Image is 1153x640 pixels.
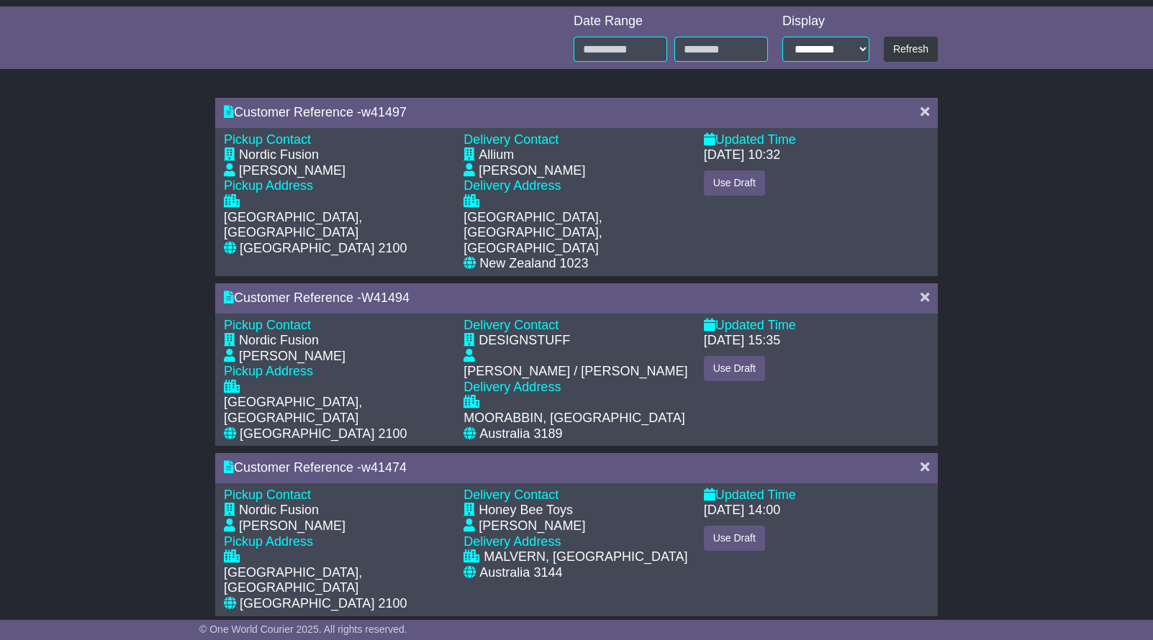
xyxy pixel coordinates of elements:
div: MOORABBIN, [GEOGRAPHIC_DATA] [464,411,684,426]
button: Use Draft [704,356,765,381]
span: Delivery Address [464,534,561,549]
div: [DATE] 15:35 [704,333,781,349]
div: Customer Reference - [224,460,906,476]
div: Customer Reference - [224,105,906,121]
div: Date Range [574,14,768,29]
span: Delivery Contact [464,488,559,502]
div: Updated Time [704,132,929,148]
span: Delivery Address [464,380,561,394]
div: [GEOGRAPHIC_DATA], [GEOGRAPHIC_DATA] [224,210,449,241]
div: [DATE] 14:00 [704,503,781,518]
div: DESIGNSTUFF [479,333,570,349]
div: Display [782,14,869,29]
button: Use Draft [704,526,765,551]
div: Nordic Fusion [239,503,319,518]
div: Customer Reference - [224,291,906,306]
span: Delivery Address [464,178,561,193]
div: [PERSON_NAME] [239,349,345,365]
div: MALVERN, [GEOGRAPHIC_DATA] [484,549,687,565]
div: [GEOGRAPHIC_DATA], [GEOGRAPHIC_DATA], [GEOGRAPHIC_DATA] [464,210,689,257]
span: Pickup Contact [224,318,311,332]
button: Use Draft [704,170,765,196]
div: [PERSON_NAME] [479,518,585,534]
div: Nordic Fusion [239,147,319,163]
div: [PERSON_NAME] [239,518,345,534]
div: New Zealand 1023 [479,256,588,272]
div: Australia 3189 [479,426,562,442]
button: Refresh [884,37,938,62]
span: Pickup Contact [224,132,311,147]
div: [PERSON_NAME] [479,163,585,179]
div: [PERSON_NAME] / [PERSON_NAME] [464,364,687,380]
div: [GEOGRAPHIC_DATA] 2100 [240,241,407,257]
span: W41494 [361,291,410,305]
div: [PERSON_NAME] [239,163,345,179]
span: w41474 [361,460,407,475]
div: [GEOGRAPHIC_DATA] 2100 [240,596,407,612]
span: Pickup Address [224,364,313,378]
span: Delivery Contact [464,318,559,332]
div: Updated Time [704,318,929,334]
div: Updated Time [704,488,929,503]
div: [DATE] 10:32 [704,147,781,163]
div: [GEOGRAPHIC_DATA], [GEOGRAPHIC_DATA] [224,395,449,426]
span: Pickup Contact [224,488,311,502]
div: Allium [479,147,514,163]
div: [GEOGRAPHIC_DATA] 2100 [240,426,407,442]
div: Australia 3144 [479,565,562,581]
span: Delivery Contact [464,132,559,147]
span: w41497 [361,105,407,119]
div: Nordic Fusion [239,333,319,349]
div: Honey Bee Toys [479,503,573,518]
div: [GEOGRAPHIC_DATA], [GEOGRAPHIC_DATA] [224,565,449,596]
span: Pickup Address [224,534,313,549]
span: Pickup Address [224,178,313,193]
span: © One World Courier 2025. All rights reserved. [199,623,407,635]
